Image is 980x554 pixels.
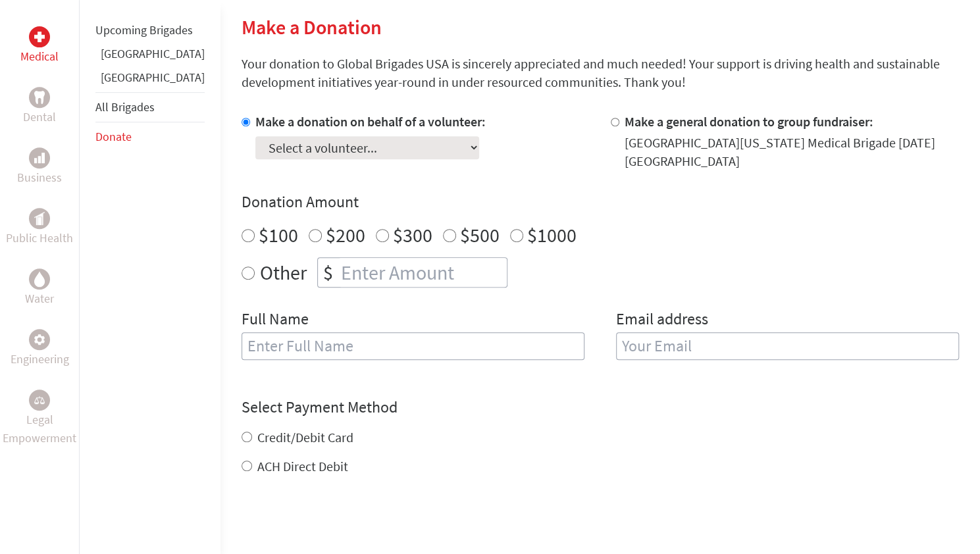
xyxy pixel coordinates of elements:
label: $200 [326,222,365,247]
p: Business [17,168,62,187]
input: Enter Full Name [242,332,584,360]
img: Medical [34,32,45,42]
div: Engineering [29,329,50,350]
p: Your donation to Global Brigades USA is sincerely appreciated and much needed! Your support is dr... [242,55,959,91]
h4: Donation Amount [242,191,959,213]
a: WaterWater [25,268,54,308]
li: Guatemala [95,68,205,92]
li: Upcoming Brigades [95,16,205,45]
label: $300 [393,222,432,247]
label: $1000 [527,222,577,247]
p: Medical [20,47,59,66]
li: Donate [95,122,205,151]
iframe: reCAPTCHA [242,502,442,553]
a: DentalDental [23,87,56,126]
div: Business [29,147,50,168]
div: [GEOGRAPHIC_DATA][US_STATE] Medical Brigade [DATE] [GEOGRAPHIC_DATA] [625,134,959,170]
a: Legal EmpowermentLegal Empowerment [3,390,76,447]
input: Enter Amount [338,258,507,287]
div: Dental [29,87,50,108]
li: Ghana [95,45,205,68]
img: Business [34,153,45,163]
label: Other [260,257,307,288]
a: [GEOGRAPHIC_DATA] [101,70,205,85]
p: Dental [23,108,56,126]
h2: Make a Donation [242,15,959,39]
img: Engineering [34,334,45,345]
h4: Select Payment Method [242,397,959,418]
p: Water [25,290,54,308]
img: Dental [34,91,45,103]
img: Public Health [34,212,45,225]
label: Email address [616,309,708,332]
a: Public HealthPublic Health [6,208,73,247]
label: ACH Direct Debit [257,458,348,474]
a: Upcoming Brigades [95,22,193,38]
p: Engineering [11,350,69,368]
a: Donate [95,129,132,144]
p: Legal Empowerment [3,411,76,447]
div: $ [318,258,338,287]
div: Legal Empowerment [29,390,50,411]
div: Water [29,268,50,290]
label: Credit/Debit Card [257,429,353,445]
label: Make a donation on behalf of a volunteer: [255,113,486,130]
a: MedicalMedical [20,26,59,66]
input: Your Email [616,332,959,360]
a: BusinessBusiness [17,147,62,187]
img: Water [34,271,45,286]
li: All Brigades [95,92,205,122]
a: EngineeringEngineering [11,329,69,368]
a: All Brigades [95,99,155,114]
div: Medical [29,26,50,47]
label: Full Name [242,309,309,332]
p: Public Health [6,229,73,247]
label: $100 [259,222,298,247]
label: Make a general donation to group fundraiser: [625,113,873,130]
div: Public Health [29,208,50,229]
label: $500 [460,222,500,247]
a: [GEOGRAPHIC_DATA] [101,46,205,61]
img: Legal Empowerment [34,396,45,404]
